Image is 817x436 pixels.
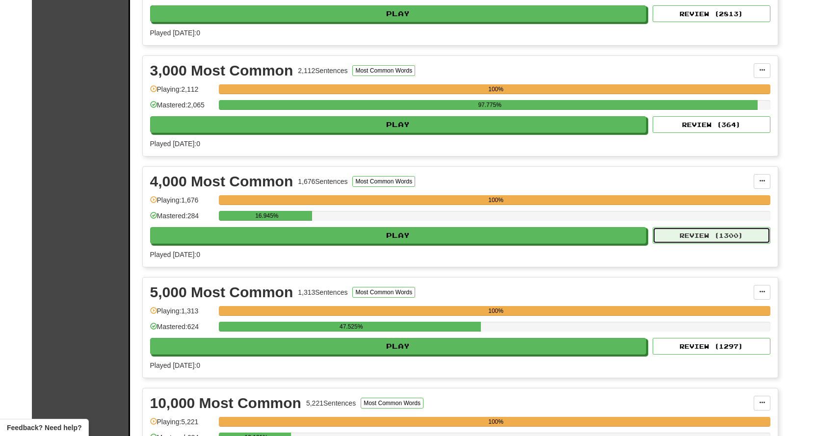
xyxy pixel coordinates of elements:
div: 100% [222,195,770,205]
div: 3,000 Most Common [150,63,293,78]
div: 2,112 Sentences [298,66,347,76]
span: Played [DATE]: 0 [150,29,200,37]
div: 47.525% [222,322,481,332]
div: 100% [222,306,770,316]
button: Review (2813) [653,5,770,22]
div: 10,000 Most Common [150,396,301,410]
div: 4,000 Most Common [150,174,293,189]
button: Play [150,338,647,355]
span: Played [DATE]: 0 [150,251,200,258]
div: Playing: 5,221 [150,417,214,433]
button: Review (364) [653,116,770,133]
div: Playing: 1,676 [150,195,214,211]
div: 100% [222,84,770,94]
div: 5,221 Sentences [306,398,356,408]
div: 97.775% [222,100,758,110]
div: 16.945% [222,211,312,221]
div: 1,313 Sentences [298,287,347,297]
button: Play [150,227,647,244]
div: 100% [222,417,770,427]
div: Mastered: 284 [150,211,214,227]
button: Most Common Words [352,65,415,76]
div: Mastered: 2,065 [150,100,214,116]
div: Playing: 2,112 [150,84,214,101]
button: Review (1300) [653,227,770,244]
button: Most Common Words [361,398,423,409]
button: Most Common Words [352,287,415,298]
span: Played [DATE]: 0 [150,140,200,148]
button: Most Common Words [352,176,415,187]
div: 5,000 Most Common [150,285,293,300]
button: Play [150,116,647,133]
button: Review (1297) [653,338,770,355]
div: 1,676 Sentences [298,177,347,186]
span: Played [DATE]: 0 [150,361,200,369]
span: Open feedback widget [7,423,81,433]
div: Mastered: 624 [150,322,214,338]
div: Playing: 1,313 [150,306,214,322]
button: Play [150,5,647,22]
